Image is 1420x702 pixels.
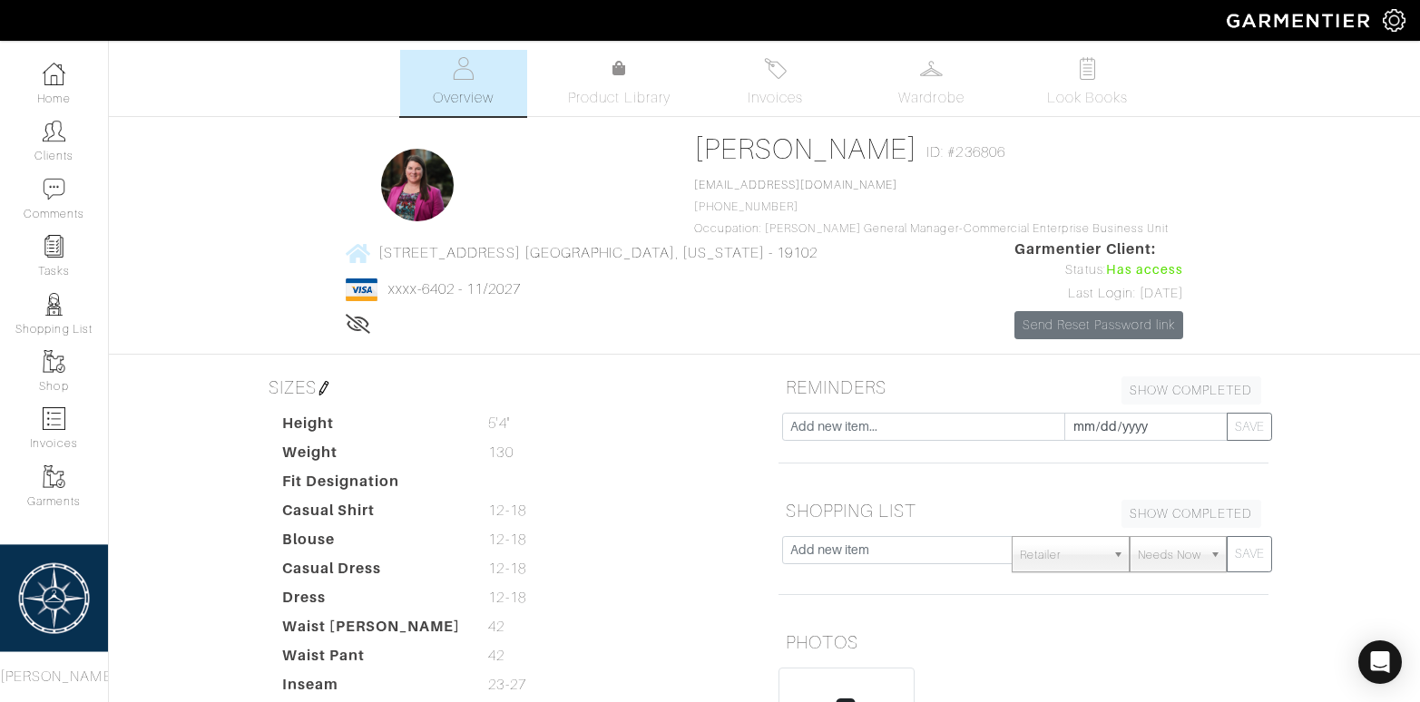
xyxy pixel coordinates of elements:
span: ID: #236806 [926,141,1005,163]
img: comment-icon-a0a6a9ef722e966f86d9cbdc48e553b5cf19dbc54f86b18d962a5391bc8f6eb6.png [43,178,65,200]
button: SAVE [1227,413,1272,441]
span: 23-27 [488,674,525,696]
span: 12-18 [488,558,525,580]
dt: Blouse [269,529,475,558]
input: Add new item... [782,413,1065,441]
a: [EMAIL_ADDRESS][DOMAIN_NAME] [694,179,897,191]
img: gear-icon-white-bd11855cb880d31180b6d7d6211b90ccbf57a29d726f0c71d8c61bd08dd39cc2.png [1383,9,1405,32]
span: [PHONE_NUMBER] Occupation: [PERSON_NAME] General Manager-Commercial Enterprise Business Unit [694,179,1170,235]
span: 12-18 [488,529,525,551]
dt: Weight [269,442,475,471]
span: Overview [433,87,494,109]
img: garments-icon-b7da505a4dc4fd61783c78ac3ca0ef83fa9d6f193b1c9dc38574b1d14d53ca28.png [43,350,65,373]
img: orders-27d20c2124de7fd6de4e0e44c1d41de31381a507db9b33961299e4e07d508b8c.svg [764,57,787,80]
img: pen-cf24a1663064a2ec1b9c1bd2387e9de7a2fa800b781884d57f21acf72779bad2.png [317,381,331,395]
a: [PERSON_NAME] [694,132,918,165]
a: Wardrobe [868,50,995,116]
h5: PHOTOS [779,624,1268,660]
img: stylists-icon-eb353228a002819b7ec25b43dbf5f0378dd9e0616d9560372ff212230b889e62.png [43,293,65,316]
dt: Waist Pant [269,645,475,674]
span: 5'4" [488,413,509,434]
img: visa-934b35602734be37eb7d5d7e5dbcd2044c359bf20a24dc3361ca3fa54326a8a7.png [346,278,377,301]
div: Open Intercom Messenger [1358,640,1402,684]
span: Product Library [568,87,671,109]
dt: Fit Designation [269,471,475,500]
span: Invoices [748,87,803,109]
div: Status: [1014,260,1183,280]
div: Last Login: [DATE] [1014,284,1183,304]
a: xxxx-6402 - 11/2027 [388,281,521,297]
input: Add new item [782,536,1014,564]
span: 130 [488,442,513,463]
a: SHOW COMPLETED [1121,500,1261,528]
span: Has access [1106,260,1184,280]
a: Overview [400,50,527,116]
button: SAVE [1227,536,1272,572]
img: reminder-icon-8004d30b9f0a5d33ae49ab947aed9ed385cf756f9e5892f1edd6e32f2345188e.png [43,235,65,258]
a: Look Books [1024,50,1151,116]
dt: Casual Dress [269,558,475,587]
span: Garmentier Client: [1014,239,1183,260]
h5: REMINDERS [779,369,1268,405]
span: Wardrobe [898,87,964,109]
img: orders-icon-0abe47150d42831381b5fb84f609e132dff9fe21cb692f30cb5eec754e2cba89.png [43,407,65,430]
span: 12-18 [488,587,525,609]
img: wardrobe-487a4870c1b7c33e795ec22d11cfc2ed9d08956e64fb3008fe2437562e282088.svg [920,57,943,80]
dt: Casual Shirt [269,500,475,529]
img: clients-icon-6bae9207a08558b7cb47a8932f037763ab4055f8c8b6bfacd5dc20c3e0201464.png [43,120,65,142]
a: Product Library [556,58,683,109]
a: SHOW COMPLETED [1121,376,1261,405]
span: 42 [488,616,504,638]
h5: SIZES [261,369,751,405]
span: Retailer [1020,537,1105,573]
dt: Height [269,413,475,442]
span: Needs Now [1138,537,1201,573]
a: Invoices [712,50,839,116]
span: [STREET_ADDRESS] [GEOGRAPHIC_DATA], [US_STATE] - 19102 [378,245,818,261]
a: [STREET_ADDRESS] [GEOGRAPHIC_DATA], [US_STATE] - 19102 [346,241,818,264]
img: garments-icon-b7da505a4dc4fd61783c78ac3ca0ef83fa9d6f193b1c9dc38574b1d14d53ca28.png [43,465,65,488]
span: 42 [488,645,504,667]
img: garmentier-logo-header-white-b43fb05a5012e4ada735d5af1a66efaba907eab6374d6393d1fbf88cb4ef424d.png [1218,5,1383,36]
a: Send Reset Password link [1014,311,1183,339]
img: basicinfo-40fd8af6dae0f16599ec9e87c0ef1c0a1fdea2edbe929e3d69a839185d80c458.svg [452,57,475,80]
img: todo-9ac3debb85659649dc8f770b8b6100bb5dab4b48dedcbae339e5042a72dfd3cc.svg [1076,57,1099,80]
img: dashboard-icon-dbcd8f5a0b271acd01030246c82b418ddd0df26cd7fceb0bd07c9910d44c42f6.png [43,63,65,85]
dt: Waist [PERSON_NAME] [269,616,475,645]
dt: Dress [269,587,475,616]
span: Look Books [1047,87,1128,109]
h5: SHOPPING LIST [779,492,1268,529]
span: 12-18 [488,500,525,522]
